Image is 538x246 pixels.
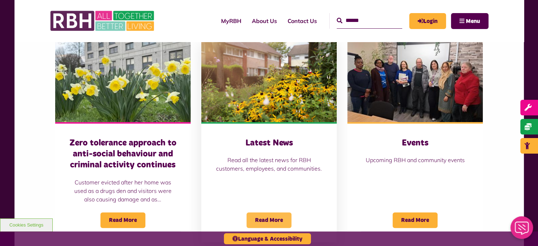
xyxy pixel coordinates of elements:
p: Upcoming RBH and community events [361,156,469,164]
a: About Us [247,11,282,30]
span: Read More [393,212,438,228]
p: Read all the latest news for RBH customers, employees, and communities. [215,156,323,173]
span: Read More [247,212,291,228]
input: Search [337,13,402,28]
button: Navigation [451,13,488,29]
a: Events Upcoming RBH and community events Read More [347,37,483,242]
a: Zero tolerance approach to anti-social behaviour and criminal activity continues Customer evicted... [55,37,191,242]
h3: Events [361,138,469,149]
img: Freehold [55,37,191,122]
a: Contact Us [282,11,322,30]
button: Language & Accessibility [224,233,311,244]
h3: Latest News [215,138,323,149]
iframe: Netcall Web Assistant for live chat [506,214,538,246]
h3: Zero tolerance approach to anti-social behaviour and criminal activity continues [69,138,177,171]
img: RBH [50,7,156,35]
a: MyRBH [409,13,446,29]
a: MyRBH [216,11,247,30]
img: SAZ MEDIA RBH HOUSING4 [201,37,337,122]
span: Read More [100,212,145,228]
a: Latest News Read all the latest news for RBH customers, employees, and communities. Read More [201,37,337,242]
img: Group photo of customers and colleagues at Spotland Community Centre [347,37,483,122]
span: Menu [466,18,480,24]
p: Customer evicted after her home was used as a drugs den and visitors were also causing damage and... [69,178,177,204]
